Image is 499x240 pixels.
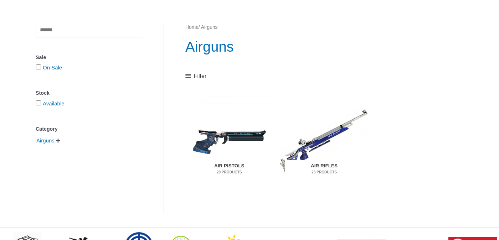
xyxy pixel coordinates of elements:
[36,135,55,147] span: Airguns
[185,95,273,187] a: Visit product category Air Pistols
[36,137,55,143] a: Airguns
[280,95,368,187] img: Air Rifles
[56,138,60,143] span: 
[36,88,142,98] div: Stock
[285,169,363,175] mark: 23 Products
[185,37,463,57] h1: Airguns
[185,95,273,187] img: Air Pistols
[185,23,463,32] nav: Breadcrumb
[190,160,268,178] h2: Air Pistols
[36,100,41,105] input: Available
[280,95,368,187] a: Visit product category Air Rifles
[36,64,41,69] input: On Sale
[185,71,206,82] a: Filter
[43,100,65,106] a: Available
[285,160,363,178] h2: Air Rifles
[36,52,142,63] div: Sale
[36,124,142,134] div: Category
[190,169,268,175] mark: 20 Products
[185,25,199,30] a: Home
[194,71,207,82] span: Filter
[43,64,62,71] a: On Sale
